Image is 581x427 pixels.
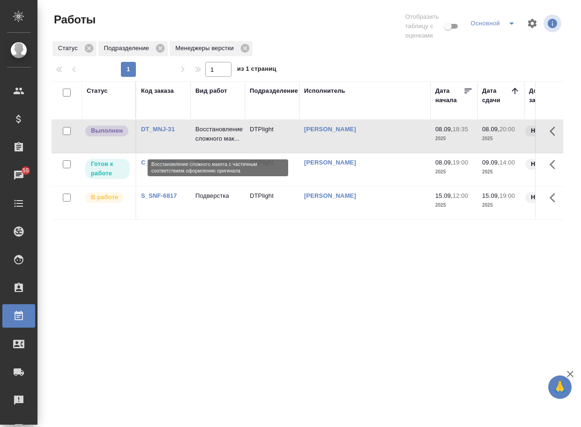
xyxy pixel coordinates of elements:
p: 08.09, [482,126,499,133]
div: Исполнитель [304,86,345,96]
div: Исполнитель может приступить к работе [84,158,131,180]
button: Здесь прячутся важные кнопки [544,120,566,142]
p: 14:00 [499,159,515,166]
p: 15.09, [482,192,499,199]
a: [PERSON_NAME] [304,159,356,166]
p: 2025 [435,134,473,143]
div: Дата начала [435,86,463,105]
p: 19:00 [499,192,515,199]
p: Подверстка [195,191,240,201]
span: Настроить таблицу [521,12,544,35]
span: из 1 страниц [237,63,276,77]
p: Готов к работе [91,159,124,178]
p: Менеджеры верстки [175,44,237,53]
p: 2025 [482,167,520,177]
div: Дата сдачи [482,86,510,105]
div: Менеджеры верстки [170,41,253,56]
button: Здесь прячутся важные кнопки [544,153,566,176]
p: В работе [91,193,118,202]
p: 20:00 [499,126,515,133]
p: 2025 [435,167,473,177]
td: DTPlight [245,153,299,186]
p: Нормальный [531,126,571,135]
p: 2025 [482,201,520,210]
a: DT_MNJ-31 [141,126,175,133]
div: Подразделение [98,41,168,56]
div: Статус [52,41,97,56]
a: [PERSON_NAME] [304,126,356,133]
p: 15.09, [435,192,453,199]
p: Восстановление сложного мак... [195,125,240,143]
p: Подверстка [195,158,240,167]
p: Статус [58,44,81,53]
div: Статус [87,86,108,96]
span: Отобразить таблицу с оценками [405,12,443,40]
a: [PERSON_NAME] [304,192,356,199]
a: C_FL-15870 [141,159,176,166]
td: DTPlight [245,187,299,219]
p: Подразделение [104,44,152,53]
p: 2025 [435,201,473,210]
div: Доп. статус заказа [529,86,578,105]
p: 19:00 [453,159,468,166]
span: 55 [17,166,35,175]
span: 🙏 [552,377,568,397]
div: Код заказа [141,86,174,96]
div: Исполнитель завершил работу [84,125,131,137]
div: Исполнитель выполняет работу [84,191,131,204]
div: Подразделение [250,86,298,96]
div: Вид работ [195,86,227,96]
p: 08.09, [435,126,453,133]
p: 2025 [482,134,520,143]
p: Нормальный [531,159,571,169]
p: 18:35 [453,126,468,133]
a: 55 [2,164,35,187]
button: 🙏 [548,375,572,399]
p: 09.09, [482,159,499,166]
p: Выполнен [91,126,123,135]
div: split button [468,16,521,31]
a: S_SNF-6817 [141,192,177,199]
p: 08.09, [435,159,453,166]
p: Нормальный [531,193,571,202]
p: 12:00 [453,192,468,199]
span: Работы [52,12,96,27]
td: DTPlight [245,120,299,153]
